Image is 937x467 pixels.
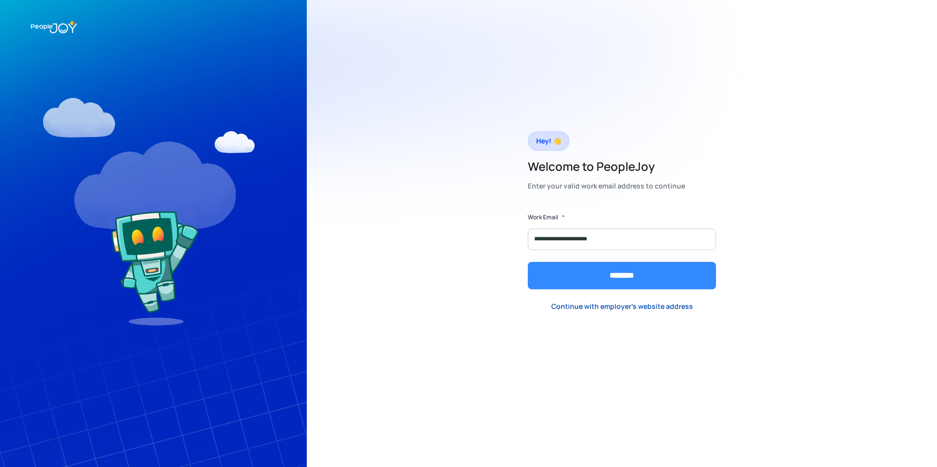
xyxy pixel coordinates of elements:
[528,159,685,174] h2: Welcome to PeopleJoy
[528,212,716,289] form: Form
[551,302,693,311] div: Continue with employer's website address
[528,212,558,222] label: Work Email
[536,134,561,148] div: Hey! 👋
[528,179,685,193] div: Enter your valid work email address to continue
[543,297,701,317] a: Continue with employer's website address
